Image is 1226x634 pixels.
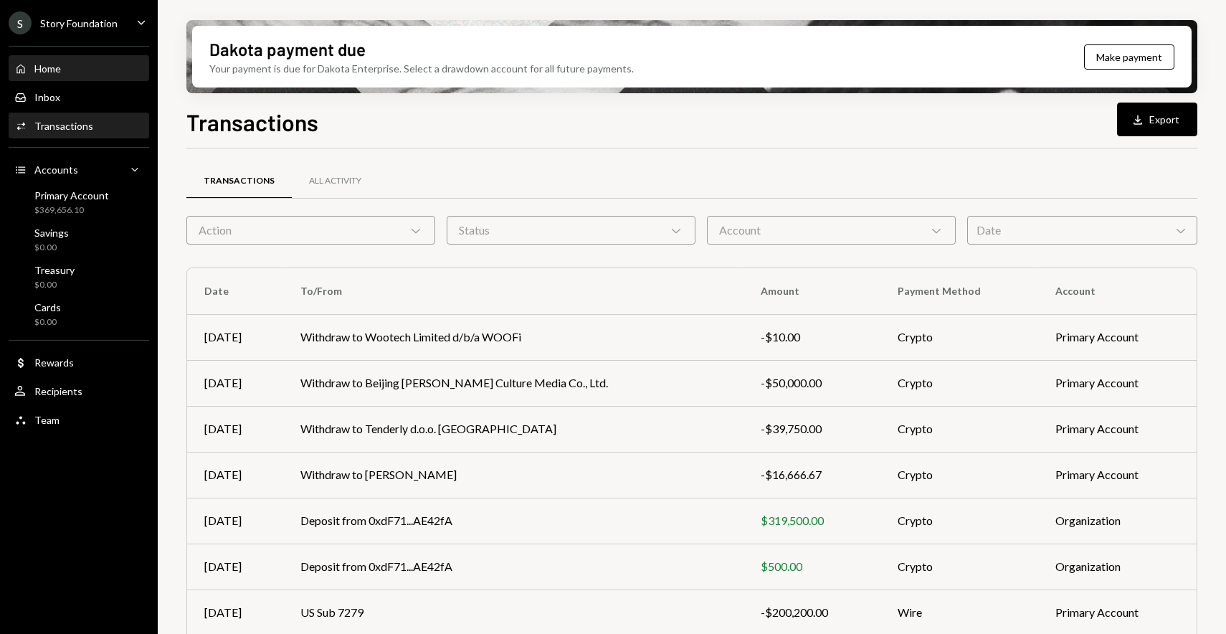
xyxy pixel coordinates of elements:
[967,216,1197,245] div: Date
[9,349,149,375] a: Rewards
[34,279,75,291] div: $0.00
[9,297,149,331] a: Cards$0.00
[761,420,863,437] div: -$39,750.00
[204,175,275,187] div: Transactions
[1117,103,1197,136] button: Export
[761,512,863,529] div: $319,500.00
[1038,360,1197,406] td: Primary Account
[743,268,880,314] th: Amount
[283,314,743,360] td: Withdraw to Wootech Limited d/b/a WOOFi
[40,17,118,29] div: Story Foundation
[9,185,149,219] a: Primary Account$369,656.10
[186,163,292,199] a: Transactions
[34,385,82,397] div: Recipients
[9,55,149,81] a: Home
[9,407,149,432] a: Team
[761,328,863,346] div: -$10.00
[880,360,1039,406] td: Crypto
[283,268,743,314] th: To/From
[34,120,93,132] div: Transactions
[283,360,743,406] td: Withdraw to Beijing [PERSON_NAME] Culture Media Co., Ltd.
[187,268,283,314] th: Date
[186,216,435,245] div: Action
[880,268,1039,314] th: Payment Method
[9,11,32,34] div: S
[283,406,743,452] td: Withdraw to Tenderly d.o.o. [GEOGRAPHIC_DATA]
[761,558,863,575] div: $500.00
[204,420,266,437] div: [DATE]
[9,378,149,404] a: Recipients
[1084,44,1174,70] button: Make payment
[880,452,1039,498] td: Crypto
[761,374,863,392] div: -$50,000.00
[204,558,266,575] div: [DATE]
[34,264,75,276] div: Treasury
[209,61,634,76] div: Your payment is due for Dakota Enterprise. Select a drawdown account for all future payments.
[447,216,695,245] div: Status
[9,156,149,182] a: Accounts
[1038,452,1197,498] td: Primary Account
[34,164,78,176] div: Accounts
[34,91,60,103] div: Inbox
[9,113,149,138] a: Transactions
[186,108,318,136] h1: Transactions
[34,242,69,254] div: $0.00
[880,544,1039,590] td: Crypto
[761,466,863,483] div: -$16,666.67
[34,227,69,239] div: Savings
[204,328,266,346] div: [DATE]
[9,222,149,257] a: Savings$0.00
[761,604,863,621] div: -$200,200.00
[283,544,743,590] td: Deposit from 0xdF71...AE42fA
[204,512,266,529] div: [DATE]
[34,204,109,217] div: $369,656.10
[204,374,266,392] div: [DATE]
[292,163,379,199] a: All Activity
[1038,406,1197,452] td: Primary Account
[880,314,1039,360] td: Crypto
[34,414,60,426] div: Team
[34,189,109,202] div: Primary Account
[34,301,61,313] div: Cards
[1038,544,1197,590] td: Organization
[9,84,149,110] a: Inbox
[283,452,743,498] td: Withdraw to [PERSON_NAME]
[209,37,366,61] div: Dakota payment due
[707,216,956,245] div: Account
[880,498,1039,544] td: Crypto
[880,406,1039,452] td: Crypto
[1038,314,1197,360] td: Primary Account
[34,62,61,75] div: Home
[204,604,266,621] div: [DATE]
[283,498,743,544] td: Deposit from 0xdF71...AE42fA
[204,466,266,483] div: [DATE]
[309,175,361,187] div: All Activity
[9,260,149,294] a: Treasury$0.00
[34,356,74,369] div: Rewards
[1038,268,1197,314] th: Account
[1038,498,1197,544] td: Organization
[34,316,61,328] div: $0.00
